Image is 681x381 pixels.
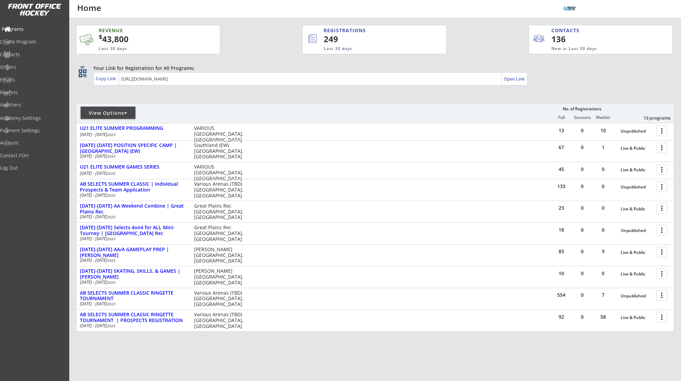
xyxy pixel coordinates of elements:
div: Sessions [572,115,593,120]
div: Live & Public [621,146,653,151]
div: Last 30 days [324,46,418,52]
em: 2025 [107,154,116,159]
div: Various Arenas (TBD) [GEOGRAPHIC_DATA], [GEOGRAPHIC_DATA] [194,290,248,307]
div: [DATE]-[DATE] SKATING, SKILLS, & GAMES | [PERSON_NAME] [80,268,187,280]
em: 2025 [107,323,116,328]
div: 10 [551,271,572,276]
div: 133 [551,184,572,189]
div: 0 [572,167,593,172]
div: 67 [551,145,572,150]
div: 0 [572,184,593,189]
button: more_vert [656,125,667,136]
div: 9 [593,249,613,254]
div: 0 [572,315,593,319]
div: [PERSON_NAME] [GEOGRAPHIC_DATA], [GEOGRAPHIC_DATA] [194,268,248,285]
div: 0 [572,271,593,276]
div: New in Last 30 days [551,46,641,52]
em: 2025 [107,132,116,137]
sup: $ [99,33,102,41]
div: 0 [593,271,613,276]
div: 13 programs [635,115,670,121]
div: 7 [593,293,613,297]
div: [DATE] - [DATE] [80,133,185,137]
div: 0 [572,145,593,150]
div: Waitlist [593,115,613,120]
div: [DATE] - [DATE] [80,258,185,262]
div: Live & Public [621,168,653,172]
div: Great Plains Rec [GEOGRAPHIC_DATA], [GEOGRAPHIC_DATA] [194,225,248,242]
div: [DATE]-[DATE] POSITION SPECIFIC CAMP | [GEOGRAPHIC_DATA] (EW) [80,143,187,154]
button: more_vert [656,247,667,257]
div: 0 [572,128,593,133]
div: Live & Public [621,315,653,320]
div: No. of Registrations [561,107,603,111]
div: 0 [593,184,613,189]
div: AB SELECTS SUMMER CLASSIC | Individual Prospects & Team Application [80,181,187,193]
div: VARIOUS [GEOGRAPHIC_DATA], [GEOGRAPHIC_DATA] [194,125,248,143]
em: 2025 [107,302,116,306]
div: Unpublished [621,185,653,189]
div: [DATE] - [DATE] [80,154,185,158]
button: more_vert [656,290,667,301]
div: 45 [551,167,572,172]
div: Your Link for Registration for All Programs: [93,65,653,72]
div: 0 [593,206,613,210]
div: VARIOUS [GEOGRAPHIC_DATA], [GEOGRAPHIC_DATA] [194,164,248,181]
div: 0 [572,249,593,254]
div: [DATE] - [DATE] [80,237,185,241]
div: AB SELECTS SUMMER CLASSIC RINGETTE TOURNAMENT [80,290,187,302]
div: Open Link [504,76,525,82]
div: 10 [593,128,613,133]
div: 0 [593,228,613,232]
em: 2025 [107,214,116,219]
em: 2025 [107,280,116,285]
div: 1 [593,145,613,150]
div: 554 [551,293,572,297]
div: Last 30 days [99,46,187,52]
div: REGISTRATIONS [324,27,414,34]
div: Unpublished [621,228,653,233]
div: 0 [572,206,593,210]
div: 13 [551,128,572,133]
div: qr [78,65,86,69]
button: more_vert [656,203,667,214]
button: more_vert [656,268,667,279]
div: [PERSON_NAME] [GEOGRAPHIC_DATA], [GEOGRAPHIC_DATA] [194,247,248,264]
div: 136 [551,33,594,45]
div: 83 [551,249,572,254]
div: 0 [593,167,613,172]
em: 2025 [107,193,116,198]
div: CONTACTS [551,27,583,34]
div: Various Arenas (TBD) [GEOGRAPHIC_DATA], [GEOGRAPHIC_DATA] [194,181,248,198]
div: Copy Link [96,75,117,82]
button: more_vert [656,143,667,153]
em: 2025 [107,258,116,263]
div: [DATE] - [DATE] [80,324,185,328]
div: Unpublished [621,294,653,298]
div: Live & Public [621,207,653,211]
button: more_vert [656,164,667,175]
div: 0 [572,228,593,232]
em: 2025 [107,171,116,176]
div: U21 ELITE SUMMER GAMES SERIES [80,164,187,170]
div: 18 [551,228,572,232]
div: Full [551,115,572,120]
div: [DATE] - [DATE] [80,302,185,306]
div: [DATE]-[DATE] AA/A GAMEPLAY PREP | [PERSON_NAME] [80,247,187,258]
div: 0 [572,293,593,297]
div: 92 [551,315,572,319]
div: Live & Public [621,272,653,276]
div: AB SELECTS SUMMER CLASSIC RINGETTE TOURNAMENT | PROSPECTS REGISTRATION [80,312,187,323]
div: Various Arenas (TBD) [GEOGRAPHIC_DATA], [GEOGRAPHIC_DATA] [194,312,248,329]
div: Unpublished [621,129,653,134]
button: more_vert [656,225,667,235]
div: Great Plains Rec [GEOGRAPHIC_DATA], [GEOGRAPHIC_DATA] [194,203,248,220]
div: 249 [324,33,423,45]
em: 2025 [107,236,116,241]
button: qr_code [77,68,88,78]
div: Southland (EW) [GEOGRAPHIC_DATA], [GEOGRAPHIC_DATA] [194,143,248,160]
div: [DATE] - [DATE] [80,193,185,197]
div: [DATE]-[DATE] Selects 4on4 for ALL Mini-Tourney | [GEOGRAPHIC_DATA] Rec [80,225,187,236]
div: [DATE] - [DATE] [80,280,185,284]
div: View Options [81,110,135,116]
